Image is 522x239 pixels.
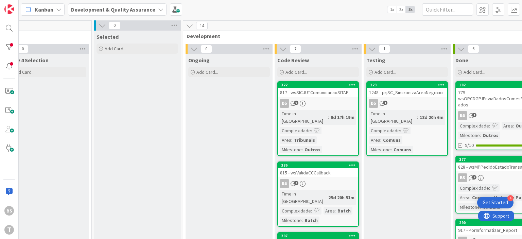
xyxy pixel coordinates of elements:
span: Selected [97,33,119,40]
span: 6 [468,45,479,53]
div: Complexidade [369,127,400,134]
div: Milestone [458,203,480,211]
a: 386815 - wsValidaCCCallbackBSTime in [GEOGRAPHIC_DATA]:25d 20h 51mComplexidade:Area:BatchMileston... [277,161,359,227]
div: Milestone [458,132,480,139]
div: 386815 - wsValidaCCCallback [278,162,358,177]
div: Comuns [392,146,413,153]
div: 322817 - wsSICJUTComunicacaoSITAF [278,82,358,97]
span: : [328,114,329,121]
span: 1x [387,6,397,13]
div: 223 [370,83,447,87]
input: Quick Filter... [422,3,473,16]
div: BS [280,179,289,188]
div: BS [4,206,14,216]
span: : [489,122,490,130]
div: 18d 20h 6m [418,114,445,121]
div: Area [280,136,291,144]
div: 4 [507,195,514,201]
span: 4 [472,175,476,180]
div: 815 - wsValidaCCCallback [278,168,358,177]
span: 0 [201,45,212,53]
span: : [469,194,470,201]
span: : [311,127,312,134]
span: 9/10 [465,142,474,149]
div: Batch [336,207,352,215]
div: BS [278,179,358,188]
span: Add Card... [196,69,218,75]
div: Comuns [381,136,402,144]
div: Milestone [280,217,302,224]
div: Time in [GEOGRAPHIC_DATA] [280,110,328,125]
div: Area [502,122,513,130]
div: 322 [281,83,358,87]
span: 1 [379,45,390,53]
div: Tribunais [292,136,317,144]
span: : [302,146,303,153]
div: Time in [GEOGRAPHIC_DATA] [280,190,326,205]
span: 1 [383,101,387,105]
img: Visit kanbanzone.com [4,4,14,14]
div: 386 [278,162,358,168]
div: 1248 - prjSC_SincronizaAreaNegocio [367,88,447,97]
div: BS [458,173,467,182]
div: 25d 20h 51m [327,194,356,201]
span: : [400,127,401,134]
span: 7 [290,45,301,53]
div: 297 [281,234,358,238]
div: Time in [GEOGRAPHIC_DATA] [369,110,417,125]
span: : [417,114,418,121]
div: 322 [278,82,358,88]
span: 9 [294,101,298,105]
span: : [291,136,292,144]
div: T [4,225,14,235]
div: Complexidade [280,207,311,215]
div: BS [278,99,358,108]
div: 223 [367,82,447,88]
span: Code Review [277,57,309,64]
div: BS [280,99,289,108]
div: Area [458,194,469,201]
span: : [326,194,327,201]
span: 2x [397,6,406,13]
div: Batch [303,217,319,224]
div: Milestone [280,146,302,153]
span: Ongoing [188,57,210,64]
div: Get Started [483,199,508,206]
div: Outros [303,146,322,153]
span: Add Card... [375,69,396,75]
b: Development & Quality Assurance [71,6,155,13]
div: Area [369,136,380,144]
span: 5 [294,181,298,185]
span: 3x [406,6,415,13]
div: BS [367,99,447,108]
div: 297 [278,233,358,239]
span: Add Card... [105,46,126,52]
div: Complexidade [280,127,311,134]
div: Milestone [369,146,391,153]
span: Add Card... [13,69,35,75]
span: Add Card... [464,69,485,75]
a: 2231248 - prjSC_SincronizaAreaNegocioBSTime in [GEOGRAPHIC_DATA]:18d 20h 6mComplexidade:Area:Comu... [366,81,448,156]
a: 322817 - wsSICJUTComunicacaoSITAFBSTime in [GEOGRAPHIC_DATA]:9d 17h 19mComplexidade:Area:Tribunai... [277,81,359,156]
span: Support [14,1,31,9]
span: 0 [17,45,29,53]
div: BS [369,99,378,108]
span: : [302,217,303,224]
div: Area [324,207,335,215]
span: : [311,207,312,215]
div: Complexidade [458,184,489,192]
div: BS [458,111,467,120]
span: : [391,146,392,153]
span: 0 [109,21,120,30]
span: : [489,184,490,192]
div: 9d 17h 19m [329,114,356,121]
span: Add Card... [285,69,307,75]
span: Kanban [35,5,53,14]
span: Ready 4 Selection [5,57,49,64]
div: Open Get Started checklist, remaining modules: 4 [477,197,514,208]
span: : [480,132,481,139]
span: : [380,136,381,144]
span: 1 [472,113,476,117]
span: Done [455,57,468,64]
span: Testing [366,57,385,64]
